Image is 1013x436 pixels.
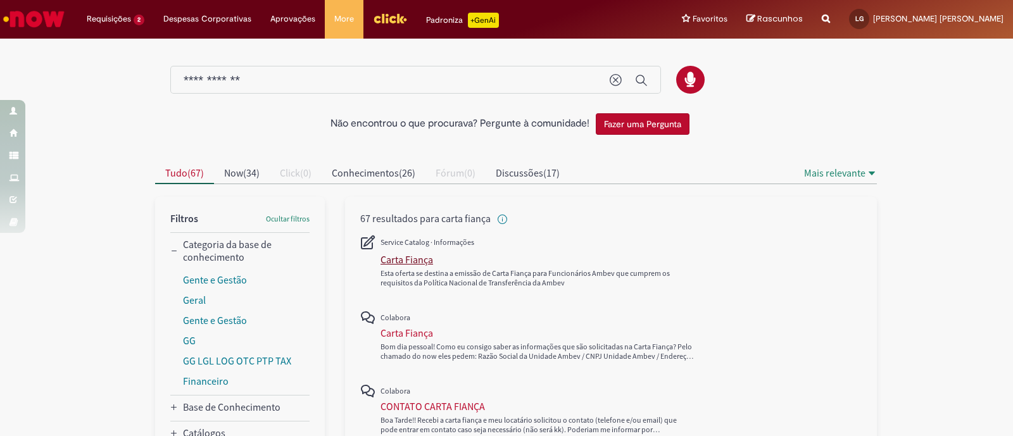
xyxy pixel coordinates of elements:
[134,15,144,25] span: 2
[163,13,251,25] span: Despesas Corporativas
[426,13,499,28] div: Padroniza
[873,13,1004,24] span: [PERSON_NAME] [PERSON_NAME]
[270,13,315,25] span: Aprovações
[334,13,354,25] span: More
[373,9,407,28] img: click_logo_yellow_360x200.png
[757,13,803,25] span: Rascunhos
[855,15,864,23] span: LG
[1,6,66,32] img: ServiceNow
[693,13,727,25] span: Favoritos
[87,13,131,25] span: Requisições
[596,113,689,135] button: Fazer uma Pergunta
[746,13,803,25] a: Rascunhos
[330,118,589,130] h2: Não encontrou o que procurava? Pergunte à comunidade!
[468,13,499,28] p: +GenAi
